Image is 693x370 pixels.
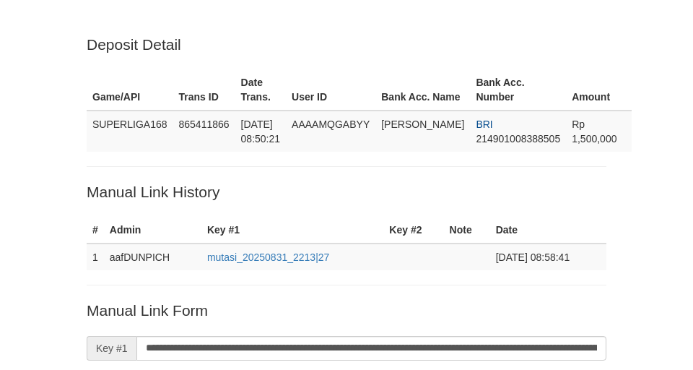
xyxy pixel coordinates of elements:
[566,69,632,111] th: Amount
[444,217,490,244] th: Note
[383,217,443,244] th: Key #2
[87,244,104,270] td: 1
[87,300,606,321] p: Manual Link Form
[490,217,606,244] th: Date
[104,217,201,244] th: Admin
[87,336,136,361] span: Key #1
[241,119,281,145] span: [DATE] 08:50:21
[207,251,329,263] a: mutasi_20250831_2213|27
[87,217,104,244] th: #
[292,119,370,130] span: AAAAMQGABYY
[201,217,383,244] th: Key #1
[87,111,173,152] td: SUPERLIGA168
[381,119,464,130] span: [PERSON_NAME]
[87,69,173,111] th: Game/API
[375,69,470,111] th: Bank Acc. Name
[490,244,606,270] td: [DATE] 08:58:41
[476,133,560,145] span: Copy 214901008388505 to clipboard
[476,119,492,130] span: BRI
[572,119,616,145] span: Rp 1,500,000
[286,69,375,111] th: User ID
[235,69,287,111] th: Date Trans.
[470,69,566,111] th: Bank Acc. Number
[173,69,235,111] th: Trans ID
[87,34,606,55] p: Deposit Detail
[87,181,606,202] p: Manual Link History
[173,111,235,152] td: 865411866
[104,244,201,270] td: aafDUNPICH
